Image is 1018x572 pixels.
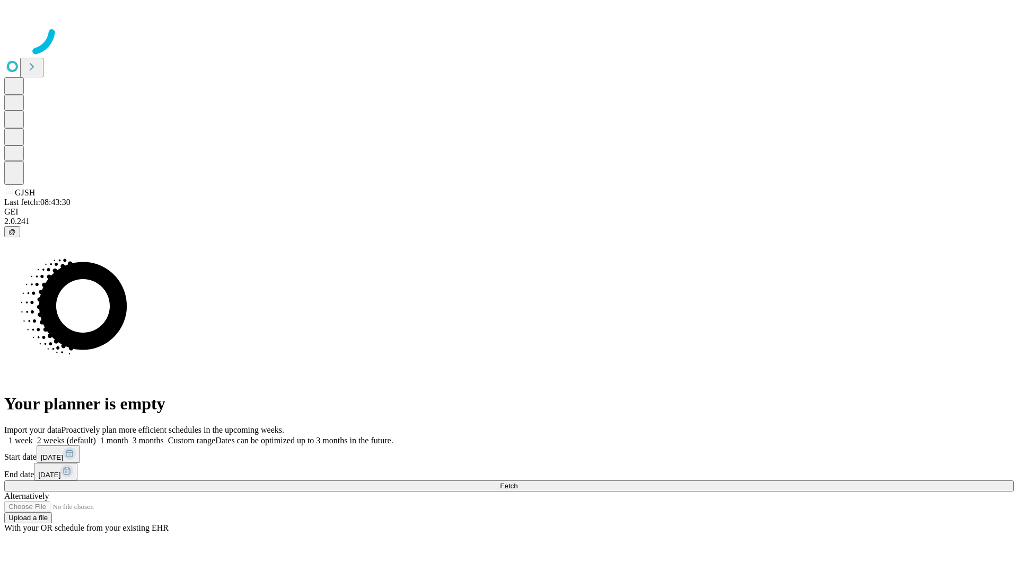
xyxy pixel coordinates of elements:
[8,228,16,236] span: @
[37,445,80,463] button: [DATE]
[500,482,517,490] span: Fetch
[41,453,63,461] span: [DATE]
[4,217,1014,226] div: 2.0.241
[4,445,1014,463] div: Start date
[133,436,164,445] span: 3 months
[215,436,393,445] span: Dates can be optimized up to 3 months in the future.
[4,512,52,523] button: Upload a file
[4,394,1014,414] h1: Your planner is empty
[62,425,284,434] span: Proactively plan more efficient schedules in the upcoming weeks.
[4,425,62,434] span: Import your data
[4,491,49,501] span: Alternatively
[15,188,35,197] span: GJSH
[4,198,71,207] span: Last fetch: 08:43:30
[4,480,1014,491] button: Fetch
[4,463,1014,480] div: End date
[4,226,20,237] button: @
[4,523,169,532] span: With your OR schedule from your existing EHR
[37,436,96,445] span: 2 weeks (default)
[168,436,215,445] span: Custom range
[34,463,77,480] button: [DATE]
[100,436,128,445] span: 1 month
[8,436,33,445] span: 1 week
[38,471,60,479] span: [DATE]
[4,207,1014,217] div: GEI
